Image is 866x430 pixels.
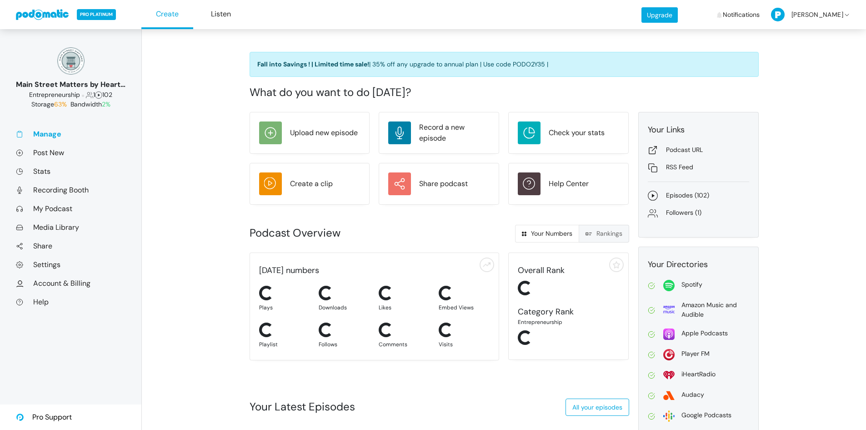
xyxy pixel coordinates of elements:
a: iHeartRadio [648,369,749,381]
img: apple-26106266178e1f815f76c7066005aa6211188c2910869e7447b8cdd3a6512788.svg [663,329,675,340]
div: Apple Podcasts [681,329,728,338]
a: Recording Booth [16,185,125,195]
a: Upload new episode [259,121,360,144]
span: [PERSON_NAME] [791,1,843,28]
div: Amazon Music and Audible [681,300,749,319]
span: Notifications [723,1,760,28]
a: Spotify [648,280,749,291]
a: Check your stats [518,121,619,144]
a: Media Library [16,223,125,232]
div: Create a clip [290,178,333,189]
div: Likes [379,304,430,312]
a: Share [16,241,125,251]
div: 1 102 [16,90,125,100]
div: Playlist [259,340,310,349]
div: Your Links [648,124,749,136]
span: Followers [86,91,93,99]
span: Bandwidth [70,100,110,108]
span: PRO PLATINUM [77,9,116,20]
a: All your episodes [566,399,629,416]
a: Account & Billing [16,278,125,288]
div: Share podcast [419,178,468,189]
a: Google Podcasts [648,410,749,422]
div: Check your stats [549,127,605,138]
div: Your Directories [648,258,749,271]
a: Help [16,297,125,307]
div: Downloads [319,304,370,312]
img: audacy-5d0199fadc8dc77acc7c395e9e27ef384d0cbdead77bf92d3603ebf283057071.svg [663,390,675,401]
a: Manage [16,129,125,139]
a: Post New [16,148,125,157]
a: RSS Feed [648,162,749,172]
a: Pro Support [16,405,72,430]
div: Follows [319,340,370,349]
div: Audacy [681,390,704,400]
a: Create a clip [259,172,360,195]
a: [PERSON_NAME] [771,1,851,28]
a: Episodes (102) [648,191,749,201]
a: Followers (1) [648,208,749,218]
img: amazon-69639c57110a651e716f65801135d36e6b1b779905beb0b1c95e1d99d62ebab9.svg [663,304,675,315]
div: Overall Rank [518,264,619,277]
a: My Podcast [16,204,125,213]
a: Listen [195,0,247,29]
img: player_fm-2f731f33b7a5920876a6a59fec1291611fade0905d687326e1933154b96d4679.svg [663,349,675,360]
div: iHeartRadio [681,369,716,379]
img: spotify-814d7a4412f2fa8a87278c8d4c03771221523d6a641bdc26ea993aaf80ac4ffe.svg [663,280,675,291]
span: Business: Entrepreneurship [29,91,80,99]
a: Podcast URL [648,145,749,155]
div: Upload new episode [290,127,358,138]
div: Spotify [681,280,702,289]
a: Upgrade [641,7,678,23]
img: 150x150_17130234.png [57,47,85,75]
a: Settings [16,260,125,269]
strong: Fall into Savings ! | Limited time sale! [257,60,369,68]
img: P-50-ab8a3cff1f42e3edaa744736fdbd136011fc75d0d07c0e6946c3d5a70d29199b.png [771,8,785,21]
div: Embed Views [439,304,490,312]
div: What do you want to do [DATE]? [250,84,759,101]
a: Your Numbers [515,225,579,243]
a: Audacy [648,390,749,401]
div: Visits [439,340,490,349]
img: google-2dbf3626bd965f54f93204bbf7eeb1470465527e396fa5b4ad72d911f40d0c40.svg [663,410,675,422]
a: Record a new episode [388,121,490,144]
a: Apple Podcasts [648,329,749,340]
div: Google Podcasts [681,410,731,420]
div: Player FM [681,349,710,359]
span: Storage [31,100,69,108]
span: Episodes [95,91,102,99]
img: i_heart_radio-0fea502c98f50158959bea423c94b18391c60ffcc3494be34c3ccd60b54f1ade.svg [663,369,675,381]
span: 63% [54,100,67,108]
a: Stats [16,167,125,176]
a: Player FM [648,349,749,360]
a: Share podcast [388,172,490,195]
div: Category Rank [518,306,619,318]
div: Plays [259,304,310,312]
a: Amazon Music and Audible [648,300,749,319]
div: Podcast Overview [250,225,435,241]
div: Help Center [549,178,589,189]
div: Comments [379,340,430,349]
div: Entrepreneurship [518,318,619,326]
div: [DATE] numbers [255,264,495,277]
div: Record a new episode [419,122,490,144]
a: Fall into Savings ! | Limited time sale!| 35% off any upgrade to annual plan | Use code PODO2Y35 | [250,52,759,77]
a: Create [141,0,193,29]
a: Help Center [518,172,619,195]
div: Your Latest Episodes [250,399,355,415]
div: Main Street Matters by Heart on [GEOGRAPHIC_DATA] [16,79,125,90]
span: 2% [102,100,110,108]
a: Rankings [579,225,629,243]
